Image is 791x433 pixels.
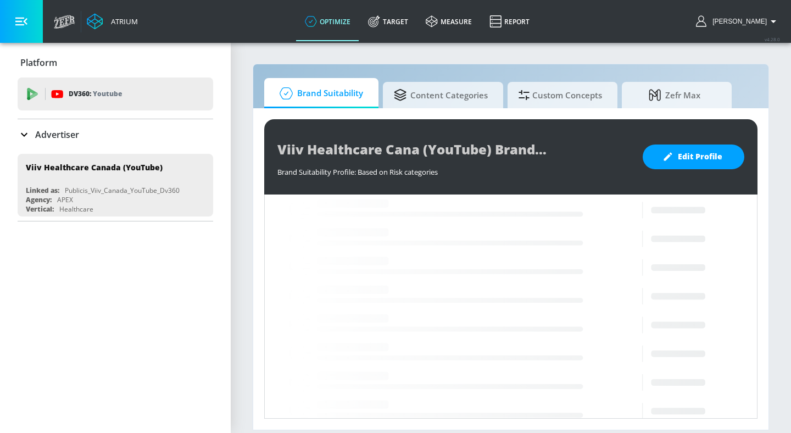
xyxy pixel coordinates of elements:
div: Vertical: [26,204,54,214]
div: Atrium [107,16,138,26]
button: Edit Profile [643,145,744,169]
a: Target [359,2,417,41]
a: optimize [296,2,359,41]
span: Edit Profile [665,150,722,164]
div: Healthcare [59,204,93,214]
span: Zefr Max [633,82,716,108]
a: measure [417,2,481,41]
div: DV360: Youtube [18,77,213,110]
div: Agency: [26,195,52,204]
div: Linked as: [26,186,59,195]
span: Content Categories [394,82,488,108]
a: Report [481,2,538,41]
div: Viiv Healthcare Canada (YouTube) [26,162,163,173]
p: DV360: [69,88,122,100]
p: Youtube [93,88,122,99]
span: Custom Concepts [519,82,602,108]
div: Publicis_Viiv_Canada_YouTube_Dv360 [65,186,180,195]
span: login as: melissa.silverberg@zefr.com [708,18,767,25]
div: Viiv Healthcare Canada (YouTube)Linked as:Publicis_Viiv_Canada_YouTube_Dv360Agency:APEXVertical:H... [18,154,213,216]
button: [PERSON_NAME] [696,15,780,28]
div: Platform [18,47,213,78]
div: APEX [57,195,73,204]
span: Brand Suitability [275,80,363,107]
a: Atrium [87,13,138,30]
p: Advertiser [35,129,79,141]
span: v 4.28.0 [765,36,780,42]
p: Platform [20,57,57,69]
div: Advertiser [18,119,213,150]
div: Brand Suitability Profile: Based on Risk categories [277,162,632,177]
